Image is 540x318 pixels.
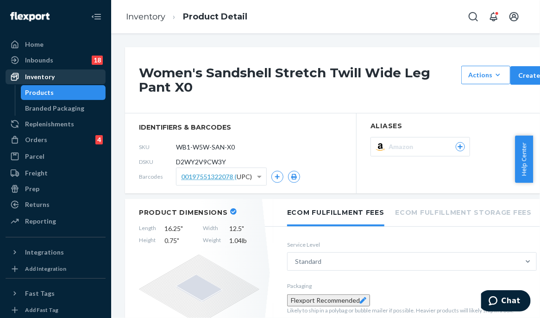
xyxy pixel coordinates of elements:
div: Inventory [25,72,55,81]
a: Replenishments [6,117,106,131]
a: Returns [6,197,106,212]
div: Products [25,88,54,97]
span: " [177,237,179,244]
div: Reporting [25,217,56,226]
button: Integrations [6,245,106,260]
h2: Product Dimensions [139,208,228,217]
a: Add Integration [6,263,106,274]
div: Returns [25,200,50,209]
span: 0.75 [164,236,195,245]
a: Reporting [6,214,106,229]
a: Orders4 [6,132,106,147]
a: Inventory [6,69,106,84]
a: Inventory [126,12,165,22]
a: Product Detail [183,12,247,22]
span: Height [139,236,156,245]
span: SKU [139,143,176,151]
div: Parcel [25,152,44,161]
a: Home [6,37,106,52]
div: Prep [25,184,39,193]
div: Home [25,40,44,49]
a: Branded Packaging [21,101,106,116]
div: Branded Packaging [25,104,85,113]
span: 1.04 lb [229,236,259,245]
span: UPC) [181,169,252,185]
span: identifiers & barcodes [139,123,342,132]
div: Freight [25,168,48,178]
button: Open notifications [484,7,503,26]
span: 00197551322078 ( [181,173,237,181]
div: Fast Tags [25,289,55,298]
label: Service Level [287,241,537,249]
span: " [242,224,244,232]
span: 16.25 [164,224,195,233]
span: 12.5 [229,224,259,233]
button: Actions [461,66,510,84]
div: Standard [295,257,321,266]
button: Help Center [515,136,533,183]
a: Prep [6,181,106,196]
div: Orders [25,135,47,144]
button: Open account menu [505,7,523,26]
div: Actions [468,70,503,80]
span: DSKU [139,158,176,166]
input: Standard [321,257,322,266]
button: Flexport Recommended [287,294,370,306]
img: Flexport logo [10,12,50,21]
span: " [181,224,183,232]
div: Add Integration [25,265,66,273]
span: Weight [203,236,221,245]
button: Amazon [370,137,470,156]
li: Ecom Fulfillment Fees [287,199,384,226]
span: Barcodes [139,173,176,181]
a: Add Fast Tag [6,305,106,316]
ol: breadcrumbs [119,3,255,31]
a: Freight [6,166,106,181]
button: Close Navigation [87,7,106,26]
h1: Women's Sandshell Stretch Twill Wide Leg Pant X0 [139,66,457,94]
span: D2WY2V9CW3Y [176,157,226,167]
button: Open Search Box [464,7,483,26]
iframe: Opens a widget where you can chat to one of our agents [481,290,531,313]
div: 18 [92,56,103,65]
li: Ecom Fulfillment Storage Fees [396,199,532,224]
span: Length [139,224,156,233]
a: Inbounds18 [6,53,106,68]
span: Amazon [389,142,417,151]
button: Fast Tags [6,286,106,301]
div: Replenishments [25,119,74,129]
div: Inbounds [25,56,53,65]
a: Parcel [6,149,106,164]
div: Add Fast Tag [25,306,58,314]
span: Width [203,224,221,233]
a: Products [21,85,106,100]
div: 4 [95,135,103,144]
div: Integrations [25,248,64,257]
